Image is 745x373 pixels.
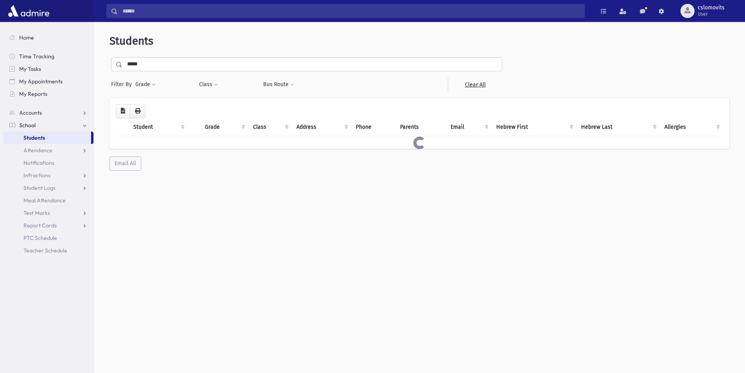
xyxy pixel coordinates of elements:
a: Student Logs [3,182,93,194]
button: Grade [135,77,156,92]
span: Students [110,34,153,47]
th: Student [129,118,188,136]
a: My Reports [3,88,93,100]
a: Infractions [3,169,93,182]
a: Accounts [3,106,93,119]
th: Email [446,118,492,136]
button: Class [199,77,218,92]
span: Infractions [23,172,50,179]
span: Report Cards [23,222,57,229]
span: User [698,11,725,17]
th: Grade [200,118,248,136]
th: Hebrew First [492,118,576,136]
a: Attendance [3,144,93,157]
th: Phone [351,118,395,136]
span: School [19,122,36,129]
a: Time Tracking [3,50,93,63]
span: Filter By [111,80,135,88]
a: Teacher Schedule [3,244,93,257]
a: PTC Schedule [3,232,93,244]
th: Allergies [660,118,723,136]
button: Print [130,104,145,118]
th: Address [292,118,351,136]
th: Class [248,118,292,136]
th: Parents [395,118,446,136]
span: My Reports [19,90,47,97]
a: School [3,119,93,132]
button: CSV [116,104,130,118]
a: My Appointments [3,75,93,88]
a: Home [3,31,93,44]
a: Notifications [3,157,93,169]
button: Bus Route [263,77,294,92]
span: Teacher Schedule [23,247,67,254]
span: Time Tracking [19,53,54,60]
img: AdmirePro [6,3,51,19]
input: Search [118,4,584,18]
span: Notifications [23,159,54,166]
span: cslomovits [698,5,725,11]
button: Email All [110,157,141,171]
span: Home [19,34,34,41]
span: My Appointments [19,78,63,85]
a: Meal Attendance [3,194,93,207]
span: Attendance [23,147,52,154]
span: Accounts [19,109,42,116]
a: Students [3,132,91,144]
span: My Tasks [19,65,41,72]
span: PTC Schedule [23,234,57,241]
a: Clear All [448,77,502,92]
a: Report Cards [3,219,93,232]
th: Hebrew Last [576,118,660,136]
span: Test Marks [23,209,50,216]
a: Test Marks [3,207,93,219]
a: My Tasks [3,63,93,75]
span: Meal Attendance [23,197,66,204]
span: Students [23,134,45,141]
span: Student Logs [23,184,56,191]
